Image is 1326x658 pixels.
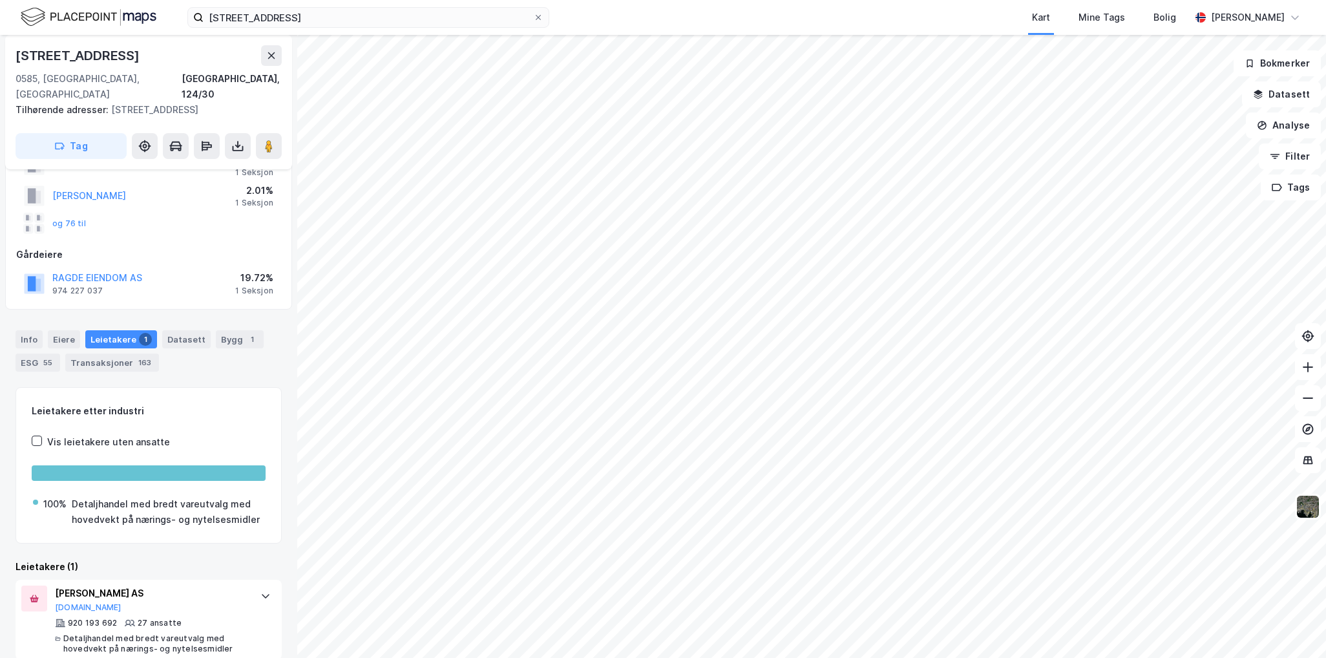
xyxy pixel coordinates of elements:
[48,330,80,348] div: Eiere
[235,183,273,198] div: 2.01%
[1153,10,1176,25] div: Bolig
[32,403,266,419] div: Leietakere etter industri
[55,586,247,601] div: [PERSON_NAME] AS
[1234,50,1321,76] button: Bokmerker
[16,354,60,372] div: ESG
[41,356,55,369] div: 55
[235,198,273,208] div: 1 Seksjon
[47,434,170,450] div: Vis leietakere uten ansatte
[235,286,273,296] div: 1 Seksjon
[65,354,159,372] div: Transaksjoner
[1259,143,1321,169] button: Filter
[16,330,43,348] div: Info
[21,6,156,28] img: logo.f888ab2527a4732fd821a326f86c7f29.svg
[246,333,258,346] div: 1
[136,356,154,369] div: 163
[235,270,273,286] div: 19.72%
[182,71,282,102] div: [GEOGRAPHIC_DATA], 124/30
[1296,494,1320,519] img: 9k=
[139,333,152,346] div: 1
[1261,175,1321,200] button: Tags
[68,618,117,628] div: 920 193 692
[85,330,157,348] div: Leietakere
[16,104,111,115] span: Tilhørende adresser:
[216,330,264,348] div: Bygg
[204,8,533,27] input: Søk på adresse, matrikkel, gårdeiere, leietakere eller personer
[1079,10,1125,25] div: Mine Tags
[72,496,264,527] div: Detaljhandel med bredt vareutvalg med hovedvekt på nærings- og nytelsesmidler
[1211,10,1285,25] div: [PERSON_NAME]
[1261,596,1326,658] iframe: Chat Widget
[55,602,121,613] button: [DOMAIN_NAME]
[16,247,281,262] div: Gårdeiere
[162,330,211,348] div: Datasett
[16,102,271,118] div: [STREET_ADDRESS]
[16,133,127,159] button: Tag
[63,633,247,654] div: Detaljhandel med bredt vareutvalg med hovedvekt på nærings- og nytelsesmidler
[1032,10,1050,25] div: Kart
[16,45,142,66] div: [STREET_ADDRESS]
[43,496,67,512] div: 100%
[1246,112,1321,138] button: Analyse
[16,559,282,575] div: Leietakere (1)
[52,286,103,296] div: 974 227 037
[1242,81,1321,107] button: Datasett
[138,618,182,628] div: 27 ansatte
[16,71,182,102] div: 0585, [GEOGRAPHIC_DATA], [GEOGRAPHIC_DATA]
[235,167,273,178] div: 1 Seksjon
